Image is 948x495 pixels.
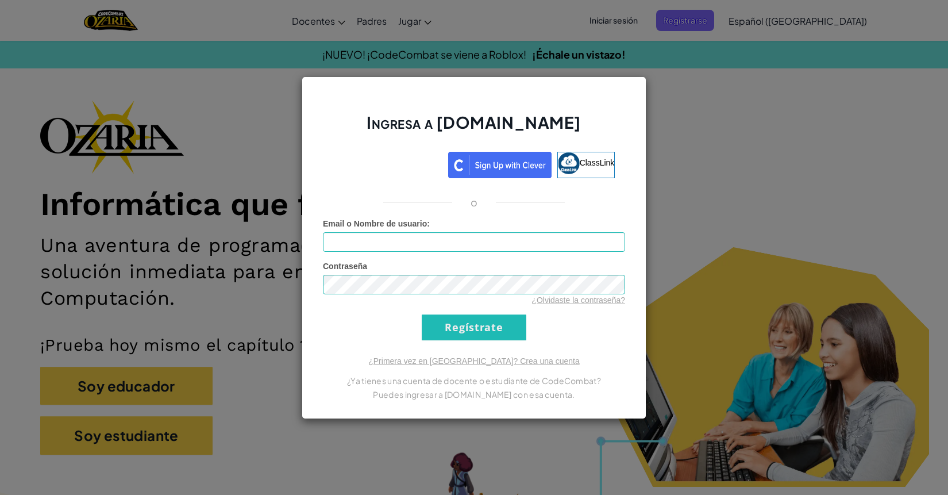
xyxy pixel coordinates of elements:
p: ¿Ya tienes una cuenta de docente o estudiante de CodeCombat? [323,374,625,387]
input: Regístrate [422,314,526,340]
a: ¿Primera vez en [GEOGRAPHIC_DATA]? Crea una cuenta [368,356,580,366]
label: : [323,218,430,229]
img: clever_sso_button@2x.png [448,152,552,178]
p: o [471,195,477,209]
span: ClassLink [580,158,615,167]
a: ¿Olvidaste la contraseña? [531,296,625,305]
span: Contraseña [323,262,367,271]
h2: Ingresa a [DOMAIN_NAME] [323,112,625,145]
p: Puedes ingresar a [DOMAIN_NAME] con esa cuenta. [323,387,625,401]
iframe: Botón de Acceder con Google [327,151,448,176]
span: Email o Nombre de usuario [323,219,427,228]
img: classlink-logo-small.png [558,152,580,174]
